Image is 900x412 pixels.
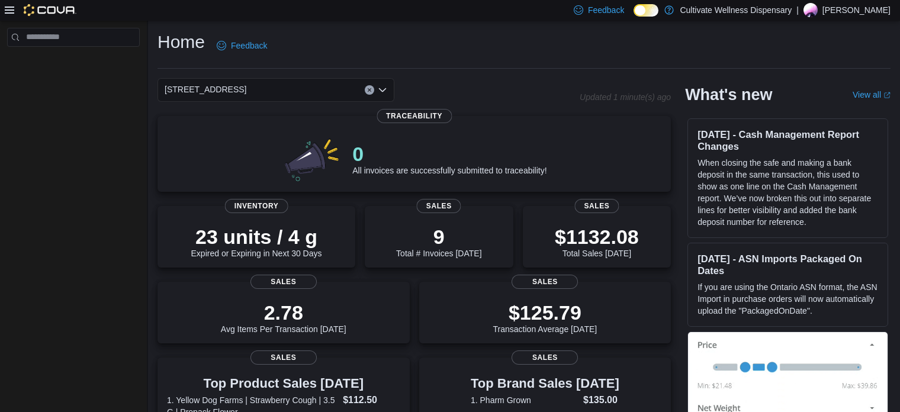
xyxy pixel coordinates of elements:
div: Total Sales [DATE] [555,225,639,258]
h3: Top Brand Sales [DATE] [471,376,619,391]
p: Cultivate Wellness Dispensary [680,3,792,17]
input: Dark Mode [634,4,658,17]
p: If you are using the Ontario ASN format, the ASN Import in purchase orders will now automatically... [697,281,878,317]
div: Expired or Expiring in Next 30 Days [191,225,322,258]
p: 9 [396,225,481,249]
span: Traceability [377,109,452,123]
dd: $135.00 [583,393,619,407]
p: $1132.08 [555,225,639,249]
p: Updated 1 minute(s) ago [580,92,671,102]
img: Cova [24,4,76,16]
span: Sales [250,275,317,289]
h1: Home [157,30,205,54]
button: Open list of options [378,85,387,95]
svg: External link [883,92,891,99]
p: [PERSON_NAME] [822,3,891,17]
p: 0 [352,142,547,166]
h3: [DATE] - Cash Management Report Changes [697,128,878,152]
p: 23 units / 4 g [191,225,322,249]
span: Inventory [225,199,288,213]
span: Sales [512,350,578,365]
nav: Complex example [7,49,140,78]
img: 0 [282,135,343,182]
span: Feedback [231,40,267,51]
span: Sales [574,199,619,213]
span: Sales [512,275,578,289]
button: Clear input [365,85,374,95]
p: $125.79 [493,301,597,324]
span: [STREET_ADDRESS] [165,82,246,96]
div: Avg Items Per Transaction [DATE] [221,301,346,334]
p: | [796,3,799,17]
span: Sales [417,199,461,213]
h2: What's new [685,85,772,104]
a: Feedback [212,34,272,57]
div: Transaction Average [DATE] [493,301,597,334]
p: 2.78 [221,301,346,324]
p: When closing the safe and making a bank deposit in the same transaction, this used to show as one... [697,157,878,228]
h3: Top Product Sales [DATE] [167,376,400,391]
span: Sales [250,350,317,365]
div: John Robinson [803,3,818,17]
a: View allExternal link [853,90,891,99]
span: Feedback [588,4,624,16]
dt: 1. Pharm Grown [471,394,578,406]
h3: [DATE] - ASN Imports Packaged On Dates [697,253,878,276]
div: Total # Invoices [DATE] [396,225,481,258]
dd: $112.50 [343,393,400,407]
div: All invoices are successfully submitted to traceability! [352,142,547,175]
